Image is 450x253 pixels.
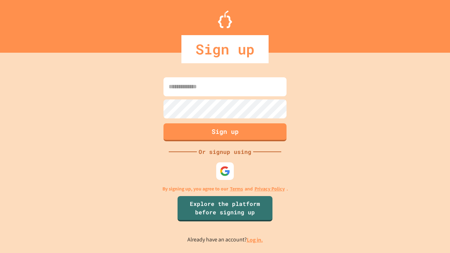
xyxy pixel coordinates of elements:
[197,148,253,156] div: Or signup using
[162,185,288,193] p: By signing up, you agree to our and .
[247,236,263,244] a: Log in.
[230,185,243,193] a: Terms
[187,235,263,244] p: Already have an account?
[181,35,269,63] div: Sign up
[178,196,272,221] a: Explore the platform before signing up
[218,11,232,28] img: Logo.svg
[220,166,230,176] img: google-icon.svg
[163,123,287,141] button: Sign up
[255,185,285,193] a: Privacy Policy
